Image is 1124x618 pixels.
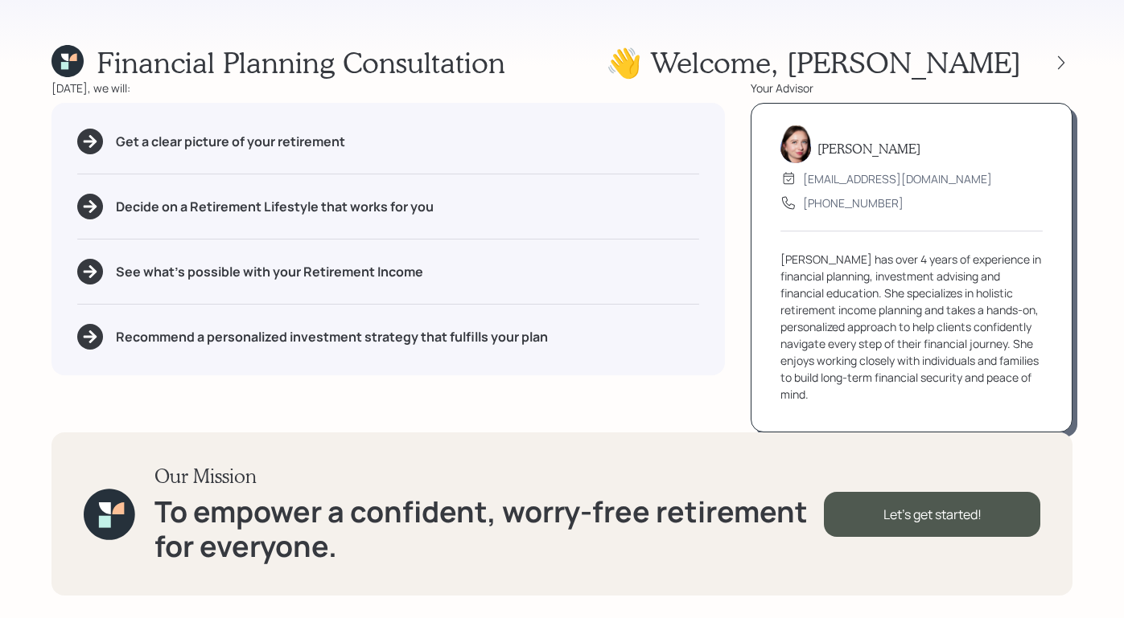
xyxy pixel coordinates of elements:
[154,465,824,488] h3: Our Mission
[780,125,811,163] img: aleksandra-headshot.png
[824,492,1040,537] div: Let's get started!
[803,194,904,211] div: [PHONE_NUMBER]
[116,199,434,215] h5: Decide on a Retirement Lifestyle that works for you
[803,170,992,187] div: [EMAIL_ADDRESS][DOMAIN_NAME]
[97,45,505,80] h1: Financial Planning Consultation
[780,251,1043,403] div: [PERSON_NAME] has over 4 years of experience in financial planning, investment advising and finan...
[606,45,1021,80] h1: 👋 Welcome , [PERSON_NAME]
[817,141,920,156] h5: [PERSON_NAME]
[116,329,548,345] h5: Recommend a personalized investment strategy that fulfills your plan
[116,264,423,280] h5: See what's possible with your Retirement Income
[116,134,345,149] h5: Get a clear picture of your retirement
[751,80,1073,96] div: Your Advisor
[154,494,824,563] h1: To empower a confident, worry-free retirement for everyone.
[51,80,725,96] div: [DATE], we will:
